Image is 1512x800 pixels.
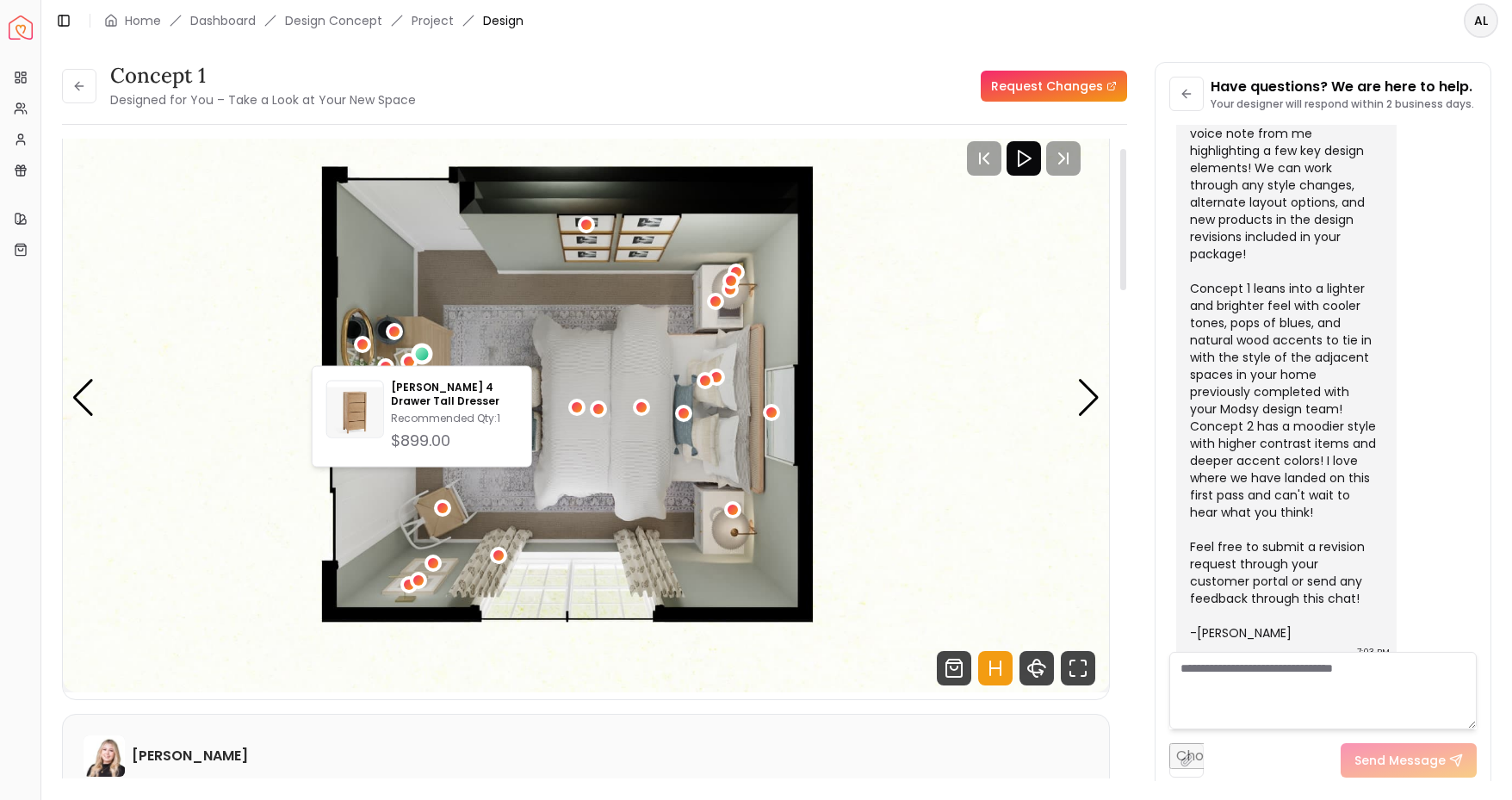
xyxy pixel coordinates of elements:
img: Townes 4 Drawer Tall Dresser [327,385,383,441]
div: Next slide [1077,379,1100,417]
a: Home [125,12,161,29]
p: Have questions? We are here to help. [1211,77,1474,97]
h3: Concept 1 [110,62,416,90]
h6: [PERSON_NAME] [132,746,248,766]
a: Project [412,12,454,29]
button: AL [1464,3,1498,38]
div: Carousel [63,103,1109,692]
svg: 360 View [1019,651,1054,685]
small: Designed for You – Take a Look at Your New Space [110,91,416,109]
p: [PERSON_NAME] 4 Drawer Tall Dresser [391,381,517,408]
li: Design Concept [285,12,382,29]
svg: Play [1013,148,1034,169]
img: Design Render 1 [63,103,1110,692]
svg: Hotspots Toggle [978,651,1013,685]
img: Hannah James [84,735,125,777]
p: Recommended Qty: 1 [391,412,517,425]
nav: breadcrumb [104,12,524,29]
span: Design [483,12,524,29]
div: $899.00 [391,429,517,453]
svg: Shop Products from this design [937,651,971,685]
img: Spacejoy Logo [9,16,33,40]
p: Your designer will respond within 2 business days. [1211,97,1474,111]
a: Townes 4 Drawer Tall Dresser[PERSON_NAME] 4 Drawer Tall DresserRecommended Qty:1$899.00 [326,381,517,453]
a: Spacejoy [9,16,33,40]
div: 1 / 5 [63,103,1110,692]
div: 7:03 PM [1357,643,1390,660]
a: Request Changes [981,71,1127,102]
span: AL [1466,5,1497,36]
a: Dashboard [190,12,256,29]
div: Hi [PERSON_NAME]! Exciting update! I just uploaded your initial designs to your customer portal, ... [1190,22,1379,642]
div: Previous slide [71,379,95,417]
svg: Fullscreen [1061,651,1095,685]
